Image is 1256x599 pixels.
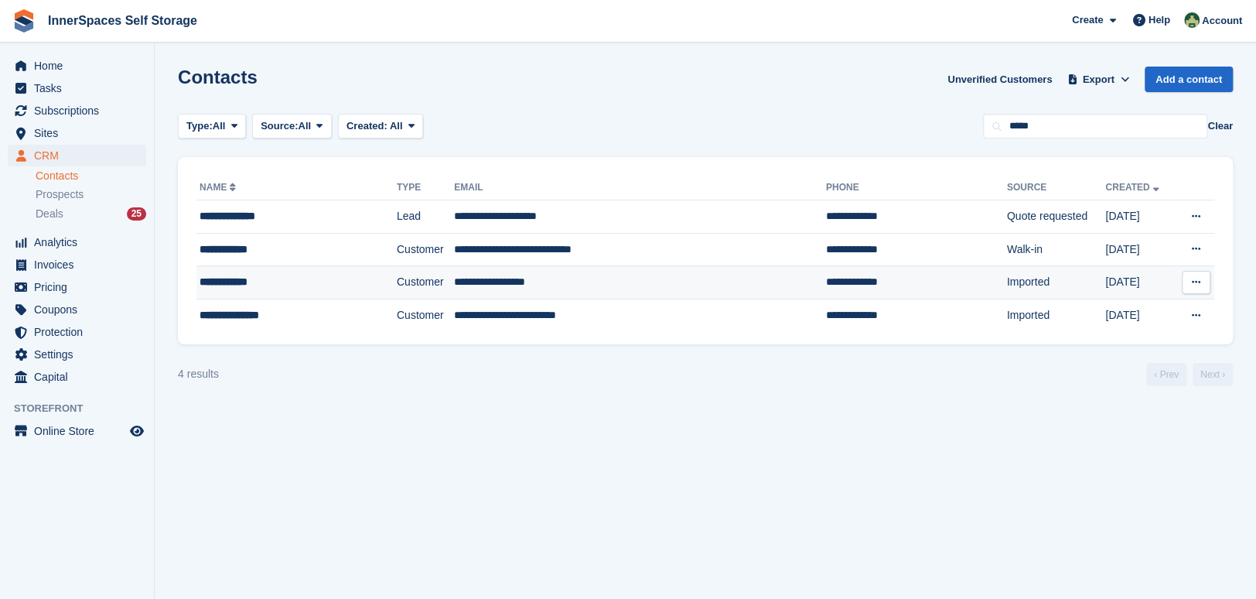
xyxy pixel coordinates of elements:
[1145,67,1233,92] a: Add a contact
[34,299,127,320] span: Coupons
[8,420,146,442] a: menu
[826,176,1007,200] th: Phone
[1105,266,1174,299] td: [DATE]
[397,299,454,331] td: Customer
[8,344,146,365] a: menu
[127,207,146,221] div: 25
[34,366,127,388] span: Capital
[34,100,127,122] span: Subscriptions
[34,77,127,99] span: Tasks
[34,254,127,276] span: Invoices
[1007,266,1106,299] td: Imported
[34,321,127,343] span: Protection
[1105,200,1174,234] td: [DATE]
[34,420,127,442] span: Online Store
[1146,363,1186,386] a: Previous
[8,366,146,388] a: menu
[36,187,84,202] span: Prospects
[1105,233,1174,266] td: [DATE]
[1184,12,1200,28] img: Paula Amey
[34,122,127,144] span: Sites
[252,114,332,139] button: Source: All
[8,321,146,343] a: menu
[454,176,826,200] th: Email
[941,67,1058,92] a: Unverified Customers
[178,67,258,87] h1: Contacts
[1105,299,1174,331] td: [DATE]
[8,254,146,276] a: menu
[34,344,127,365] span: Settings
[36,187,146,203] a: Prospects
[1072,12,1103,28] span: Create
[34,276,127,298] span: Pricing
[1007,233,1106,266] td: Walk-in
[1148,12,1170,28] span: Help
[338,114,423,139] button: Created: All
[178,114,246,139] button: Type: All
[36,207,63,221] span: Deals
[200,182,239,193] a: Name
[261,118,298,134] span: Source:
[8,276,146,298] a: menu
[390,120,403,132] span: All
[299,118,312,134] span: All
[1007,176,1106,200] th: Source
[1105,182,1162,193] a: Created
[397,233,454,266] td: Customer
[8,100,146,122] a: menu
[1193,363,1233,386] a: Next
[1007,299,1106,331] td: Imported
[1064,67,1132,92] button: Export
[1202,13,1242,29] span: Account
[128,422,146,440] a: Preview store
[397,200,454,234] td: Lead
[14,401,154,416] span: Storefront
[178,366,219,382] div: 4 results
[1143,363,1236,386] nav: Page
[1007,200,1106,234] td: Quote requested
[12,9,36,33] img: stora-icon-8386f47178a22dfd0bd8f6a31ec36ba5ce8667c1dd55bd0f319d3a0aa187defe.svg
[34,55,127,77] span: Home
[36,169,146,183] a: Contacts
[8,299,146,320] a: menu
[8,145,146,166] a: menu
[1083,72,1114,87] span: Export
[186,118,213,134] span: Type:
[34,145,127,166] span: CRM
[397,266,454,299] td: Customer
[346,120,387,132] span: Created:
[36,206,146,222] a: Deals 25
[8,122,146,144] a: menu
[213,118,226,134] span: All
[8,55,146,77] a: menu
[8,77,146,99] a: menu
[42,8,203,33] a: InnerSpaces Self Storage
[8,231,146,253] a: menu
[1207,118,1233,134] button: Clear
[397,176,454,200] th: Type
[34,231,127,253] span: Analytics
